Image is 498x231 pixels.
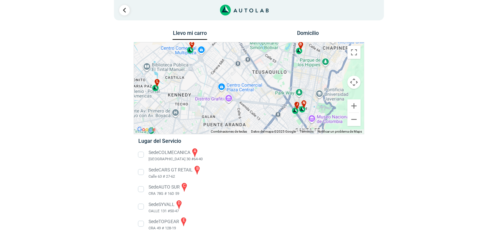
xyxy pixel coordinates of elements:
button: Ampliar [347,99,361,113]
button: Cambiar a la vista en pantalla completa [347,46,361,59]
a: Abre esta zona en Google Maps (se abre en una nueva ventana) [136,125,157,134]
button: Domicilio [291,30,325,39]
a: Notificar un problema de Maps [318,130,362,133]
img: Google [136,125,157,134]
button: Reducir [347,113,361,126]
button: Controles de visualización del mapa [347,76,361,89]
span: j [296,102,298,107]
span: Datos del mapa ©2025 Google [251,130,296,133]
a: Términos [300,130,314,133]
span: b [300,42,302,47]
span: l [156,79,158,85]
button: Llevo mi carro [173,30,207,40]
h5: Lugar del Servicio [138,138,359,144]
span: c [191,41,193,47]
span: n [303,100,305,106]
a: Ir al paso anterior [119,5,130,15]
a: Link al sitio de autolab [220,7,269,13]
button: Combinaciones de teclas [211,129,247,134]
